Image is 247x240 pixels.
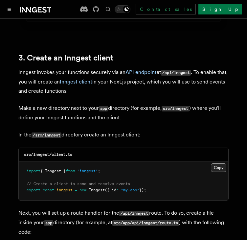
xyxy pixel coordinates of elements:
[60,79,92,85] a: Inngest client
[27,169,40,173] span: import
[121,188,139,192] span: "my-app"
[198,4,242,14] a: Sign Up
[5,5,13,13] button: Toggle navigation
[18,53,113,62] a: 3. Create an Inngest client
[105,188,116,192] span: ({ id
[43,188,54,192] span: const
[99,106,108,111] code: app
[66,169,75,173] span: from
[75,188,77,192] span: =
[24,152,72,157] code: src/inngest/client.ts
[136,4,196,14] a: Contact sales
[104,5,112,13] button: Find something...
[115,5,130,13] button: Toggle dark mode
[89,188,105,192] span: Inngest
[112,220,179,226] code: src/app/api/inngest/route.ts
[79,188,86,192] span: new
[18,130,229,140] p: In the directory create an Inngest client:
[18,68,229,96] p: Inngest invokes your functions securely via an at . To enable that, you will create an in your Ne...
[32,132,61,138] code: /src/inngest
[77,169,98,173] span: "inngest"
[161,70,191,76] code: /api/inngest
[211,163,226,172] button: Copy
[56,188,73,192] span: inngest
[27,188,40,192] span: export
[27,181,130,186] span: // Create a client to send and receive events
[98,169,100,173] span: ;
[116,188,119,192] span: :
[18,104,229,122] p: Make a new directory next to your directory (for example, ) where you'll define your Inngest func...
[40,169,66,173] span: { Inngest }
[125,69,157,75] a: API endpoint
[44,220,53,226] code: app
[162,106,189,111] code: src/inngest
[139,188,146,192] span: });
[119,211,149,216] code: /api/inngest
[18,208,229,237] p: Next, you will set up a route handler for the route. To do so, create a file inside your director...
